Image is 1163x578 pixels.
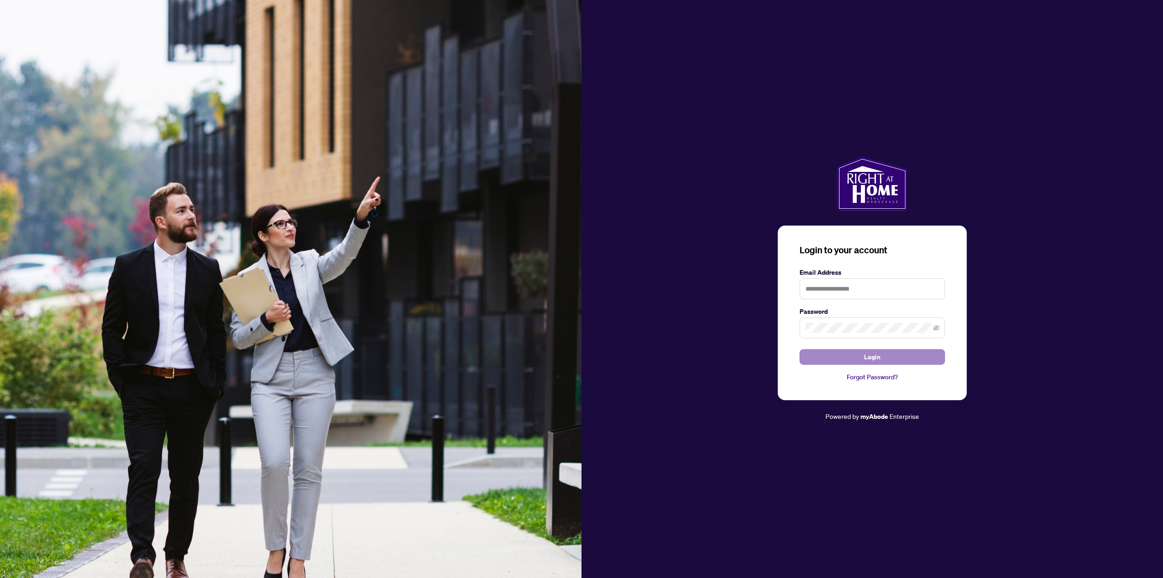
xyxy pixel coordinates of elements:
a: Forgot Password? [800,372,945,382]
span: Powered by [825,412,859,420]
span: Enterprise [890,412,919,420]
a: myAbode [860,412,888,422]
button: Login [800,349,945,365]
h3: Login to your account [800,244,945,256]
label: Password [800,307,945,317]
label: Email Address [800,267,945,277]
span: eye-invisible [933,325,939,331]
img: ma-logo [837,156,907,211]
span: Login [864,350,880,364]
